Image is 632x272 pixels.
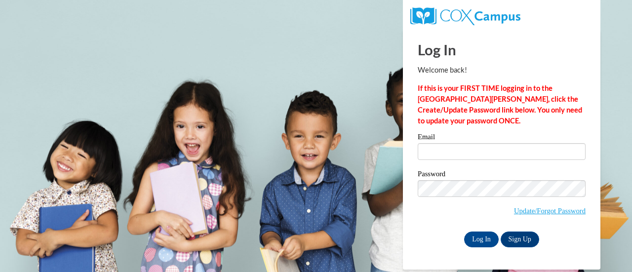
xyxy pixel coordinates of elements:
a: Sign Up [501,232,539,247]
a: Update/Forgot Password [514,207,586,215]
p: Welcome back! [418,65,586,76]
label: Email [418,133,586,143]
img: COX Campus [410,7,520,25]
strong: If this is your FIRST TIME logging in to the [GEOGRAPHIC_DATA][PERSON_NAME], click the Create/Upd... [418,84,582,125]
label: Password [418,170,586,180]
a: COX Campus [410,11,520,20]
h1: Log In [418,39,586,60]
input: Log In [464,232,499,247]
